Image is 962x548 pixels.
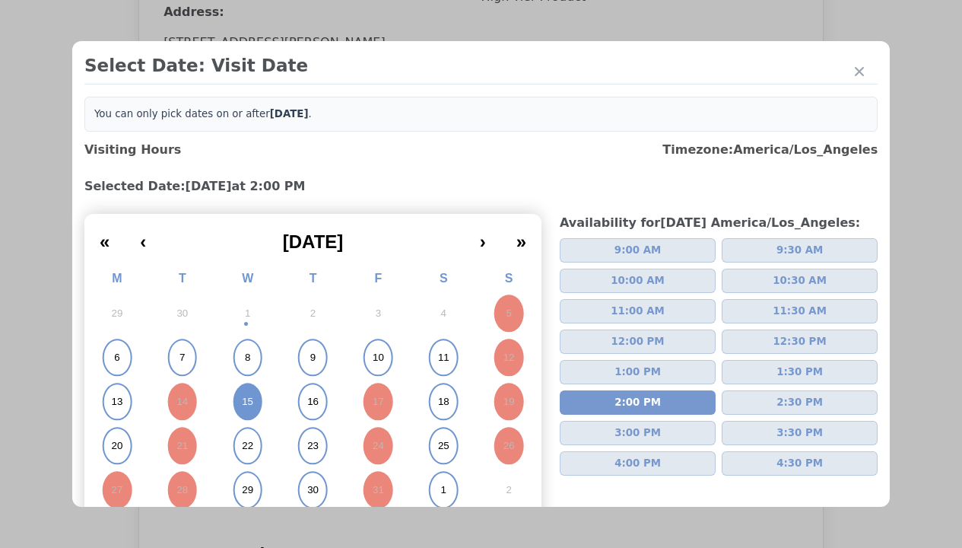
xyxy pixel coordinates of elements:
abbr: October 3, 2025 [376,307,381,320]
button: 2:30 PM [722,390,878,415]
abbr: October 6, 2025 [114,351,119,365]
button: October 9, 2025 [281,336,346,380]
abbr: September 30, 2025 [176,307,188,320]
abbr: Monday [112,272,122,285]
button: 1:30 PM [722,360,878,384]
abbr: November 1, 2025 [440,483,446,497]
abbr: October 14, 2025 [176,395,188,409]
button: 12:00 PM [560,330,716,354]
abbr: October 23, 2025 [307,439,319,453]
button: October 29, 2025 [215,468,281,512]
span: 2:30 PM [776,395,823,410]
button: 9:00 AM [560,238,716,263]
button: September 30, 2025 [150,292,215,336]
button: 12:30 PM [722,330,878,354]
span: 12:30 PM [773,334,827,349]
button: October 7, 2025 [150,336,215,380]
abbr: October 8, 2025 [245,351,250,365]
abbr: Thursday [310,272,317,285]
b: [DATE] [270,108,309,119]
abbr: October 22, 2025 [242,439,253,453]
abbr: Wednesday [242,272,253,285]
abbr: Saturday [440,272,448,285]
abbr: October 17, 2025 [373,395,384,409]
button: November 1, 2025 [411,468,476,512]
button: 2:00 PM [560,390,716,415]
button: October 2, 2025 [281,292,346,336]
button: October 13, 2025 [84,380,150,424]
button: October 18, 2025 [411,380,476,424]
button: October 5, 2025 [476,292,541,336]
abbr: October 15, 2025 [242,395,253,409]
abbr: October 12, 2025 [503,351,515,365]
button: October 27, 2025 [84,468,150,512]
button: » [501,220,541,253]
span: 9:00 AM [614,243,661,258]
button: 4:30 PM [722,451,878,476]
abbr: Friday [374,272,382,285]
button: 10:00 AM [560,269,716,293]
abbr: October 28, 2025 [176,483,188,497]
button: › [465,220,501,253]
abbr: October 31, 2025 [373,483,384,497]
abbr: October 24, 2025 [373,439,384,453]
span: 1:30 PM [776,365,823,380]
abbr: October 18, 2025 [438,395,449,409]
button: October 26, 2025 [476,424,541,468]
button: October 17, 2025 [345,380,411,424]
button: « [84,220,125,253]
button: October 4, 2025 [411,292,476,336]
h3: Availability for [DATE] America/Los_Angeles : [560,214,878,232]
abbr: October 9, 2025 [310,351,316,365]
span: 2:00 PM [614,395,661,410]
button: ‹ [125,220,161,253]
button: October 15, 2025 [215,380,281,424]
span: 1:00 PM [614,365,661,380]
div: You can only pick dates on or after . [84,97,878,132]
h3: Visiting Hours [84,141,181,159]
button: October 21, 2025 [150,424,215,468]
abbr: October 11, 2025 [438,351,449,365]
abbr: October 21, 2025 [176,439,188,453]
span: 10:00 AM [611,273,665,288]
button: [DATE] [161,220,464,253]
button: 11:00 AM [560,299,716,323]
abbr: October 30, 2025 [307,483,319,497]
abbr: October 2, 2025 [310,307,316,320]
abbr: October 27, 2025 [111,483,122,497]
abbr: October 25, 2025 [438,439,449,453]
button: 3:30 PM [722,421,878,445]
button: October 31, 2025 [345,468,411,512]
button: 9:30 AM [722,238,878,263]
abbr: October 19, 2025 [503,395,515,409]
abbr: November 2, 2025 [506,483,511,497]
button: 3:00 PM [560,421,716,445]
button: November 2, 2025 [476,468,541,512]
span: 11:30 AM [773,304,827,319]
abbr: October 1, 2025 [245,307,250,320]
button: October 12, 2025 [476,336,541,380]
button: October 10, 2025 [345,336,411,380]
button: October 23, 2025 [281,424,346,468]
span: 3:30 PM [776,425,823,441]
abbr: Tuesday [179,272,186,285]
h3: Selected Date: [DATE] at 2:00 PM [84,177,878,196]
button: October 3, 2025 [345,292,411,336]
span: 12:00 PM [611,334,665,349]
button: October 14, 2025 [150,380,215,424]
span: 11:00 AM [611,304,665,319]
button: October 24, 2025 [345,424,411,468]
span: [DATE] [283,231,344,252]
button: October 8, 2025 [215,336,281,380]
abbr: September 29, 2025 [111,307,122,320]
button: October 19, 2025 [476,380,541,424]
abbr: October 10, 2025 [373,351,384,365]
button: 10:30 AM [722,269,878,293]
abbr: October 5, 2025 [506,307,511,320]
abbr: October 7, 2025 [179,351,185,365]
button: October 1, 2025 [215,292,281,336]
button: 4:00 PM [560,451,716,476]
button: October 22, 2025 [215,424,281,468]
button: 1:00 PM [560,360,716,384]
button: October 28, 2025 [150,468,215,512]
